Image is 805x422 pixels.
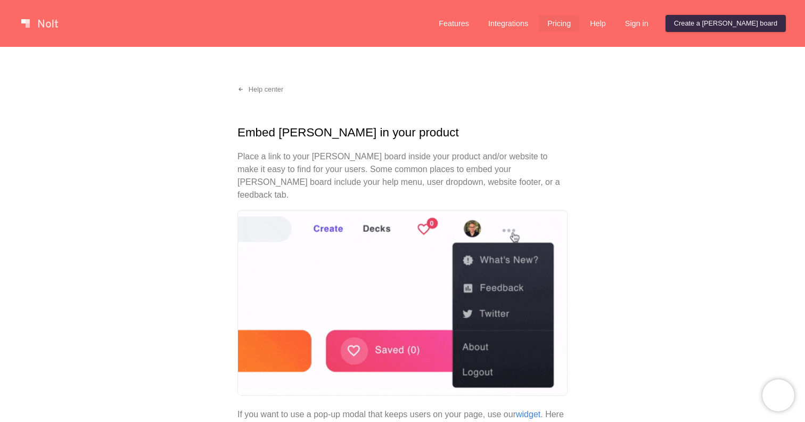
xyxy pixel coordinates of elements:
[430,15,478,32] a: Features
[480,15,537,32] a: Integrations
[237,210,568,396] img: Examples on how to link to your board from your website
[237,150,568,201] p: Place a link to your [PERSON_NAME] board inside your product and/or website to make it easy to fi...
[229,81,292,98] a: Help center
[516,410,540,419] a: widget
[617,15,657,32] a: Sign in
[762,379,794,411] iframe: Chatra live chat
[539,15,579,32] a: Pricing
[666,15,786,32] a: Create a [PERSON_NAME] board
[581,15,614,32] a: Help
[237,124,568,142] h1: Embed [PERSON_NAME] in your product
